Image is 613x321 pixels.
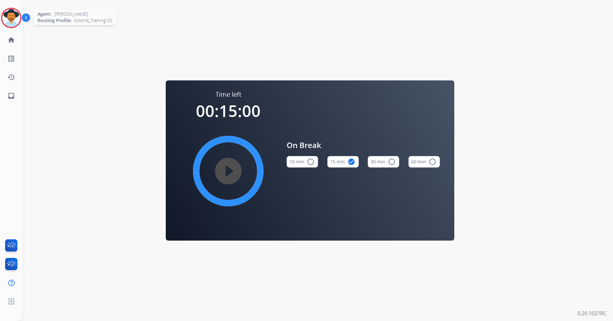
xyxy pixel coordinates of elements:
button: 15 min [327,156,359,168]
mat-icon: radio_button_unchecked [388,158,396,166]
span: Time left [215,90,241,99]
button: 30 min [368,156,399,168]
span: On Break [287,139,440,151]
mat-icon: check_circle [348,158,355,166]
mat-icon: inbox [7,92,15,100]
span: [PERSON_NAME] [54,11,88,17]
button: 10 min [287,156,318,168]
button: 60 min [408,156,440,168]
mat-icon: history [7,73,15,81]
span: Extend_Training CS [74,17,113,24]
mat-icon: play_circle_filled [224,167,232,175]
p: 0.20.1027RC [577,309,607,317]
img: avatar [2,9,20,27]
span: Agent: [38,11,52,17]
mat-icon: home [7,36,15,44]
mat-icon: list_alt [7,55,15,62]
span: Routing Profile: [38,17,72,24]
span: 00:15:00 [196,100,261,122]
mat-icon: radio_button_unchecked [307,158,315,166]
mat-icon: radio_button_unchecked [429,158,436,166]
